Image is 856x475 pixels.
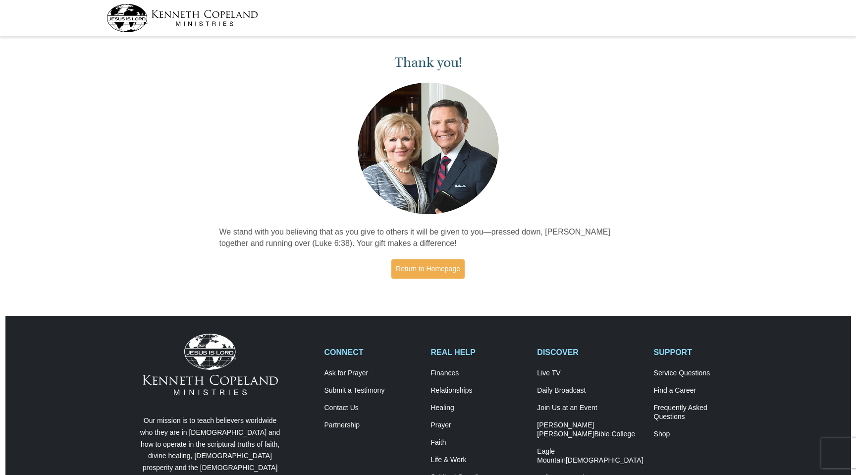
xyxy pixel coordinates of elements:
a: Life & Work [430,456,527,465]
h1: Thank you! [219,55,637,71]
h2: SUPPORT [654,348,750,357]
p: We stand with you believing that as you give to others it will be given to you—pressed down, [PER... [219,227,637,249]
a: Join Us at an Event [537,404,643,413]
span: [DEMOGRAPHIC_DATA] [566,456,643,464]
a: Frequently AskedQuestions [654,404,750,421]
a: Service Questions [654,369,750,378]
a: [PERSON_NAME] [PERSON_NAME]Bible College [537,421,643,439]
a: Submit a Testimony [324,386,421,395]
a: Find a Career [654,386,750,395]
a: Faith [430,438,527,447]
a: Relationships [430,386,527,395]
img: Kenneth Copeland Ministries [143,334,278,395]
a: Return to Homepage [391,259,465,279]
img: Kenneth and Gloria [355,80,501,217]
a: Daily Broadcast [537,386,643,395]
a: Prayer [430,421,527,430]
a: Ask for Prayer [324,369,421,378]
a: Finances [430,369,527,378]
h2: CONNECT [324,348,421,357]
a: Live TV [537,369,643,378]
a: Contact Us [324,404,421,413]
span: Bible College [594,430,635,438]
h2: DISCOVER [537,348,643,357]
a: Healing [430,404,527,413]
h2: REAL HELP [430,348,527,357]
img: kcm-header-logo.svg [107,4,258,32]
a: Shop [654,430,750,439]
a: Eagle Mountain[DEMOGRAPHIC_DATA] [537,447,643,465]
a: Partnership [324,421,421,430]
